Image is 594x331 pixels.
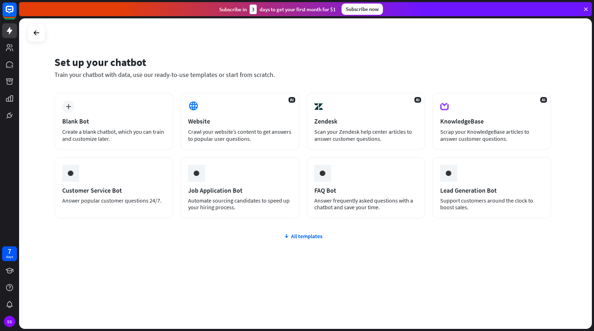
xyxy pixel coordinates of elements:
a: 7 days [2,246,17,261]
span: AI [414,97,421,103]
div: Subscribe now [342,4,383,15]
img: ceee058c6cabd4f577f8.gif [442,167,455,180]
div: Zendesk [314,117,418,125]
div: Set up your chatbot [54,55,551,69]
img: ceee058c6cabd4f577f8.gif [64,167,77,180]
div: Job Application Bot [188,186,291,194]
div: Automate sourcing candidates to speed up your hiring process. [188,197,291,211]
div: Crawl your website’s content to get answers to popular user questions. [188,128,291,142]
div: Scrap your KnowledgeBase articles to answer customer questions. [440,128,543,142]
div: Answer popular customer questions 24/7. [62,197,165,204]
div: SS [4,316,15,327]
span: AI [289,97,295,103]
div: Website [188,117,291,125]
div: Scan your Zendesk help center articles to answer customer questions. [314,128,418,142]
div: All templates [54,233,551,240]
div: FAQ Bot [314,186,418,194]
div: Subscribe in days to get your first month for $1 [219,5,336,14]
img: ceee058c6cabd4f577f8.gif [316,167,329,180]
div: Blank Bot [62,117,165,125]
div: Create a blank chatbot, which you can train and customize later. [62,128,165,142]
div: Train your chatbot with data, use our ready-to-use templates or start from scratch. [54,71,551,79]
img: ceee058c6cabd4f577f8.gif [190,167,203,180]
div: Answer frequently asked questions with a chatbot and save your time. [314,197,418,211]
span: AI [540,97,547,103]
div: Lead Generation Bot [440,186,543,194]
div: Support customers around the clock to boost sales. [440,197,543,211]
div: 7 [8,248,11,254]
div: days [6,254,13,259]
div: 3 [250,5,257,14]
i: plus [66,104,71,109]
div: Customer Service Bot [62,186,165,194]
div: KnowledgeBase [440,117,543,125]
